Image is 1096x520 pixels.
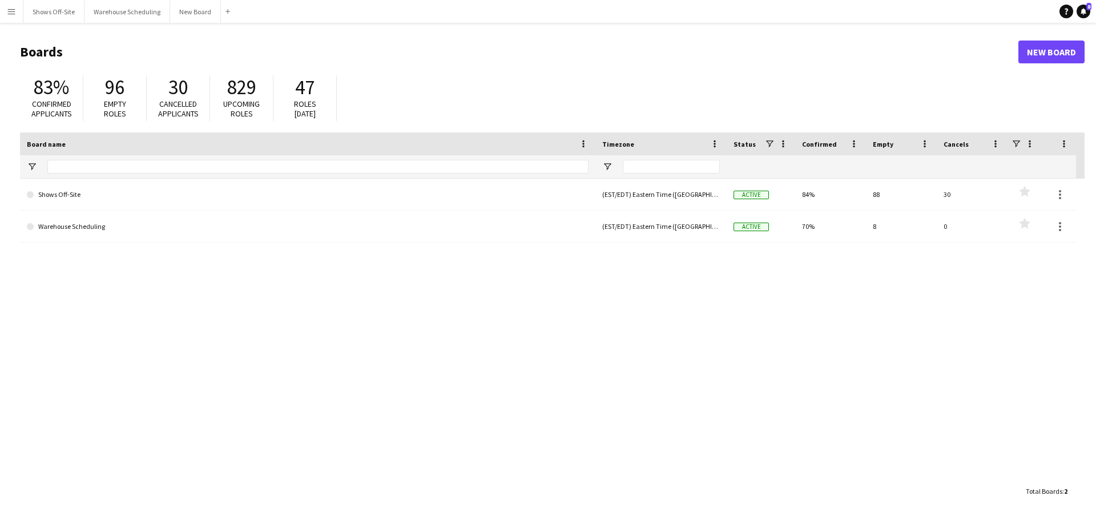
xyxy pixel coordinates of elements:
button: Open Filter Menu [602,162,613,172]
span: Confirmed applicants [31,99,72,119]
span: Cancelled applicants [158,99,199,119]
input: Board name Filter Input [47,160,589,174]
span: 30 [168,75,188,100]
h1: Boards [20,43,1018,61]
span: Status [734,140,756,148]
span: 47 [295,75,315,100]
span: 96 [105,75,124,100]
span: 829 [227,75,256,100]
span: Empty roles [104,99,126,119]
div: 30 [937,179,1008,210]
button: Warehouse Scheduling [84,1,170,23]
div: 0 [937,211,1008,242]
span: Confirmed [802,140,837,148]
div: 88 [866,179,937,210]
span: Board name [27,140,66,148]
div: 84% [795,179,866,210]
span: Upcoming roles [223,99,260,119]
span: Empty [873,140,893,148]
div: (EST/EDT) Eastern Time ([GEOGRAPHIC_DATA] & [GEOGRAPHIC_DATA]) [595,211,727,242]
button: New Board [170,1,221,23]
div: : [1026,480,1067,502]
span: 2 [1064,487,1067,495]
div: 70% [795,211,866,242]
a: Shows Off-Site [27,179,589,211]
span: 8 [1086,3,1091,10]
a: Warehouse Scheduling [27,211,589,243]
div: 8 [866,211,937,242]
span: Roles [DATE] [294,99,316,119]
input: Timezone Filter Input [623,160,720,174]
div: (EST/EDT) Eastern Time ([GEOGRAPHIC_DATA] & [GEOGRAPHIC_DATA]) [595,179,727,210]
a: New Board [1018,41,1085,63]
button: Shows Off-Site [23,1,84,23]
span: Cancels [944,140,969,148]
span: Total Boards [1026,487,1062,495]
button: Open Filter Menu [27,162,37,172]
span: Active [734,223,769,231]
span: 83% [34,75,69,100]
span: Active [734,191,769,199]
span: Timezone [602,140,634,148]
a: 8 [1077,5,1090,18]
